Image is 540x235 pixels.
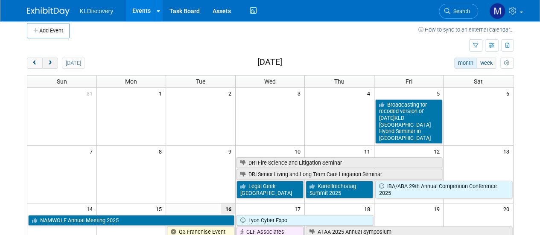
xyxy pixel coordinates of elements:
[502,146,513,157] span: 13
[439,4,478,19] a: Search
[435,88,443,99] span: 5
[363,146,374,157] span: 11
[474,78,483,85] span: Sat
[27,58,43,69] button: prev
[236,157,443,168] a: DRI Fire Science and Litigation Seminar
[80,8,114,15] span: KLDiscovery
[432,203,443,214] span: 19
[294,146,304,157] span: 10
[196,78,205,85] span: Tue
[450,8,470,15] span: Search
[228,88,235,99] span: 2
[363,203,374,214] span: 18
[221,203,235,214] span: 16
[306,181,373,198] a: Kartellrechtstag Summit 2025
[454,58,477,69] button: month
[489,3,505,19] img: Mauro Aiello
[57,78,67,85] span: Sun
[27,7,70,16] img: ExhibitDay
[502,203,513,214] span: 20
[375,181,512,198] a: IBA/ABA 29th Annual Competition Conference 2025
[375,99,443,144] a: Broadcasting for recoded version of [DATE]KLD [GEOGRAPHIC_DATA] Hybrid Seminar in [GEOGRAPHIC_DATA]
[236,215,373,226] a: Lyon Cyber Expo
[366,88,374,99] span: 4
[476,58,496,69] button: week
[158,88,166,99] span: 1
[504,61,510,66] i: Personalize Calendar
[28,215,234,226] a: NAMWOLF Annual Meeting 2025
[155,203,166,214] span: 15
[236,181,304,198] a: Legal Geek [GEOGRAPHIC_DATA]
[27,23,70,38] button: Add Event
[418,26,514,33] a: How to sync to an external calendar...
[42,58,58,69] button: next
[432,146,443,157] span: 12
[236,169,443,180] a: DRI Senior Living and Long Term Care Litigation Seminar
[257,58,282,67] h2: [DATE]
[86,88,96,99] span: 31
[297,88,304,99] span: 3
[62,58,85,69] button: [DATE]
[505,88,513,99] span: 6
[500,58,513,69] button: myCustomButton
[86,203,96,214] span: 14
[406,78,412,85] span: Fri
[89,146,96,157] span: 7
[158,146,166,157] span: 8
[294,203,304,214] span: 17
[228,146,235,157] span: 9
[264,78,276,85] span: Wed
[334,78,344,85] span: Thu
[125,78,137,85] span: Mon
